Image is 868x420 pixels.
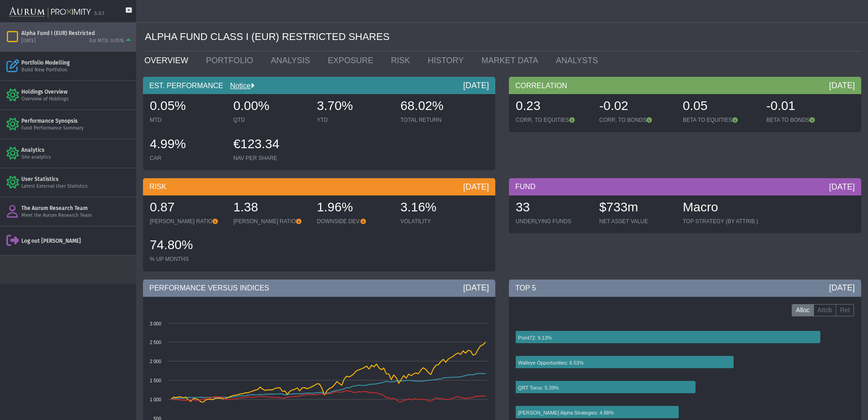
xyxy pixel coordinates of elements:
a: MARKET DATA [475,51,549,70]
div: Macro [683,199,758,218]
div: CORRELATION [509,77,861,94]
text: 2 500 [150,340,161,345]
div: Build New Portfolios [21,67,133,74]
div: 3.70% [317,97,391,116]
div: NET ASSET VALUE [599,218,674,225]
div: BETA TO BONDS [766,116,841,124]
div: 3.16% [400,199,475,218]
div: 33 [516,199,590,218]
div: Latest External User Statistics [21,183,133,190]
div: Log out [PERSON_NAME] [21,237,133,245]
div: CORR. TO EQUITIES [516,116,590,124]
div: Notice [223,81,254,91]
div: [PERSON_NAME] RATIO [150,218,224,225]
text: [PERSON_NAME] Alpha Strategies: 4.88% [518,410,614,415]
div: PERFORMANCE VERSUS INDICES [143,280,495,297]
span: 0.05% [150,99,186,113]
div: [DATE] [463,282,489,293]
label: Ret [836,304,854,317]
div: ALPHA FUND CLASS I (EUR) RESTRICTED SHARES [145,23,861,51]
text: Point72: 9.13% [518,335,552,340]
span: 0.23 [516,99,541,113]
div: [DATE] [463,80,489,91]
div: VOLATILITY [400,218,475,225]
label: Attrib [814,304,837,317]
div: [DATE] [463,181,489,192]
span: 0.00% [233,99,269,113]
text: 1 500 [150,378,161,383]
div: 0.87 [150,199,224,218]
div: 68.02% [400,97,475,116]
a: RISK [384,51,421,70]
div: [PERSON_NAME] RATIO [233,218,308,225]
text: 1 000 [150,397,161,402]
div: Performance Synopsis [21,117,133,125]
div: Alpha Fund I (EUR) Restricted [21,30,133,37]
div: 1.38 [233,199,308,218]
text: 3 000 [150,321,161,326]
div: The Aurum Research Team [21,205,133,212]
div: -0.01 [766,97,841,116]
a: Notice [223,82,251,90]
a: PORTFOLIO [199,51,264,70]
div: EST. PERFORMANCE [143,77,495,94]
div: $733m [599,199,674,218]
div: YTD [317,116,391,124]
div: TOP 5 [509,280,861,297]
div: Est MTD: 0.05% [89,38,124,45]
div: Overview of Holdings [21,96,133,103]
div: [DATE] [829,80,855,91]
div: Analytics [21,146,133,154]
img: Aurum-Proximity%20white.svg [9,2,91,22]
div: UNDERLYING FUNDS [516,218,590,225]
text: 2 000 [150,359,161,364]
div: TOP STRATEGY (BY ATTRIB.) [683,218,758,225]
div: Holdings Overview [21,88,133,95]
div: RISK [143,178,495,195]
div: Site analytics [21,154,133,161]
div: CORR. TO BONDS [599,116,674,124]
div: % UP MONTHS [150,255,224,263]
div: User Statistics [21,175,133,183]
div: [DATE] [21,38,36,45]
div: QTD [233,116,308,124]
div: Fund Performance Summary [21,125,133,132]
div: 74.80% [150,236,224,255]
div: 4.99% [150,135,224,155]
div: FUND [509,178,861,195]
div: [DATE] [829,181,855,192]
div: BETA TO EQUITIES [683,116,757,124]
div: NAV PER SHARE [233,155,308,162]
div: MTD [150,116,224,124]
div: [DATE] [829,282,855,293]
div: 0.05 [683,97,757,116]
div: Portfolio Modelling [21,59,133,66]
text: QRT Torus: 5.39% [518,385,559,390]
a: ANALYSIS [264,51,321,70]
div: TOTAL RETURN [400,116,475,124]
div: 5.0.1 [94,10,104,17]
a: HISTORY [421,51,474,70]
div: 1.96% [317,199,391,218]
a: ANALYSTS [549,51,609,70]
a: OVERVIEW [138,51,199,70]
a: EXPOSURE [321,51,384,70]
div: CAR [150,155,224,162]
text: Walleye Opportunities: 6.53% [518,360,584,365]
label: Alloc [792,304,814,317]
div: DOWNSIDE DEV. [317,218,391,225]
div: Meet the Aurum Research Team [21,212,133,219]
div: €123.34 [233,135,308,155]
div: -0.02 [599,97,674,116]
